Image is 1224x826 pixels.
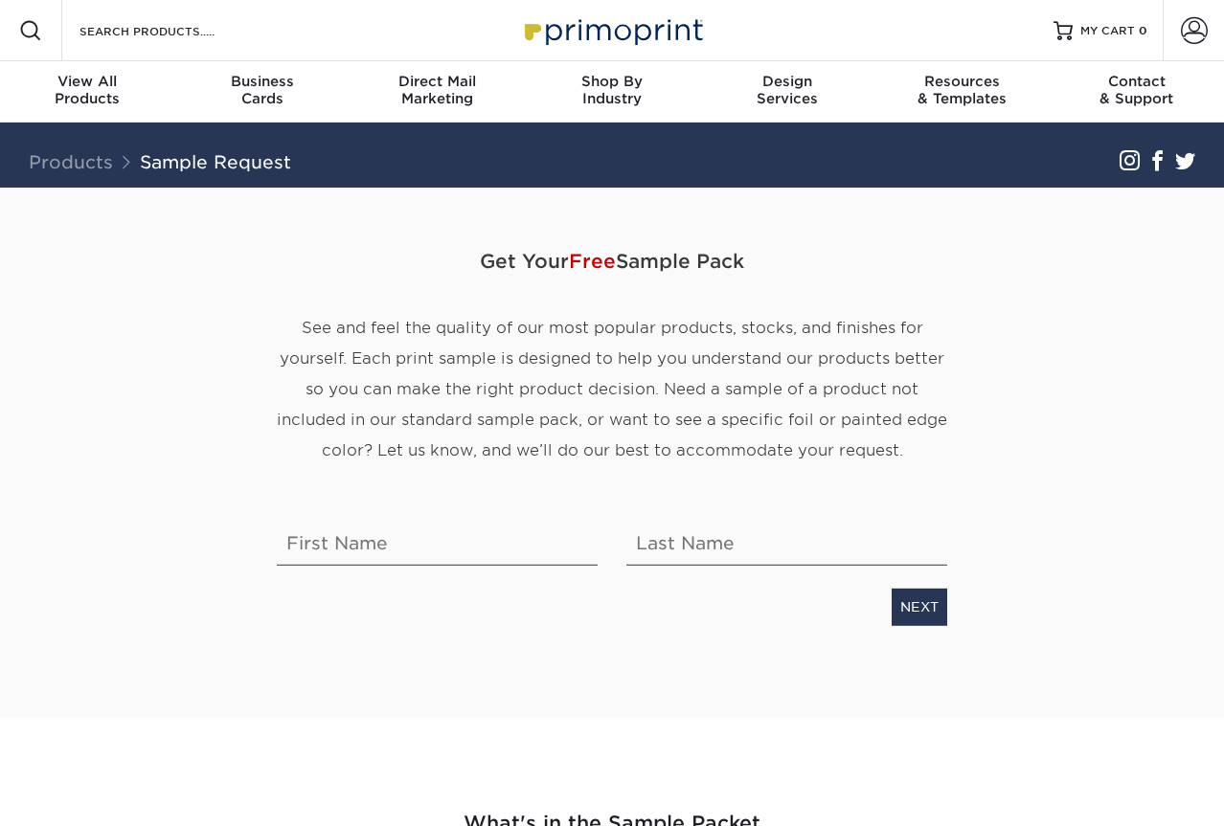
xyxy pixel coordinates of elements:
[874,73,1050,107] div: & Templates
[1139,24,1147,37] span: 0
[1049,61,1224,123] a: Contact& Support
[1049,73,1224,90] span: Contact
[175,73,351,90] span: Business
[699,73,874,90] span: Design
[175,73,351,107] div: Cards
[569,250,616,273] span: Free
[140,151,291,172] a: Sample Request
[516,10,708,51] img: Primoprint
[1080,23,1135,39] span: MY CART
[175,61,351,123] a: BusinessCards
[699,61,874,123] a: DesignServices
[350,73,525,107] div: Marketing
[892,589,947,625] a: NEXT
[525,61,700,123] a: Shop ByIndustry
[1049,73,1224,107] div: & Support
[525,73,700,90] span: Shop By
[350,73,525,90] span: Direct Mail
[525,73,700,107] div: Industry
[277,233,947,290] span: Get Your Sample Pack
[350,61,525,123] a: Direct MailMarketing
[699,73,874,107] div: Services
[277,319,947,459] span: See and feel the quality of our most popular products, stocks, and finishes for yourself. Each pr...
[78,19,264,42] input: SEARCH PRODUCTS.....
[29,151,113,172] a: Products
[874,61,1050,123] a: Resources& Templates
[874,73,1050,90] span: Resources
